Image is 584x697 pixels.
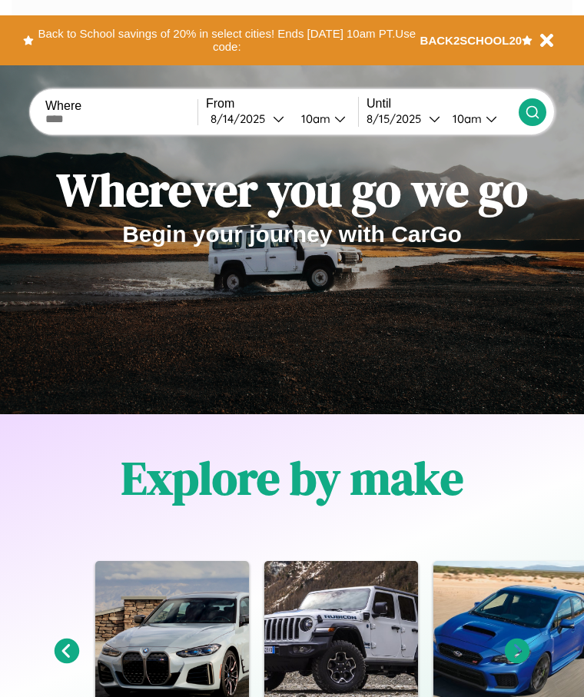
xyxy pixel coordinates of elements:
b: BACK2SCHOOL20 [420,34,523,47]
button: 10am [289,111,358,127]
button: Back to School savings of 20% in select cities! Ends [DATE] 10am PT.Use code: [34,23,420,58]
div: 10am [294,111,334,126]
button: 8/14/2025 [206,111,289,127]
h1: Explore by make [121,446,463,509]
div: 8 / 14 / 2025 [211,111,273,126]
div: 10am [445,111,486,126]
label: Until [367,97,519,111]
label: From [206,97,358,111]
label: Where [45,99,197,113]
div: 8 / 15 / 2025 [367,111,429,126]
button: 10am [440,111,519,127]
